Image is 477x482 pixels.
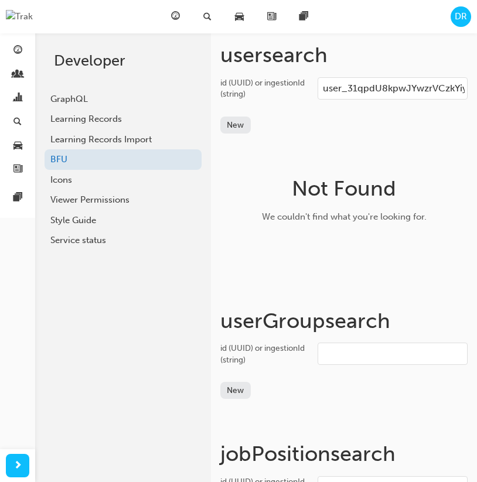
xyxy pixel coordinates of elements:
a: Icons [45,170,202,190]
a: Learning Records Import [45,129,202,150]
a: search-icon [194,5,226,29]
input: id (UUID) or ingestionId (string) [318,77,468,100]
div: Style Guide [50,214,196,227]
div: Learning Records [50,112,196,126]
span: pages-icon [13,193,22,203]
div: Icons [50,173,196,187]
span: next-icon [13,459,22,473]
div: We couldn't find what you're looking for. [225,210,463,224]
span: DR [455,10,467,23]
div: Service status [50,234,196,247]
h1: user search [220,42,468,68]
a: news-icon [258,5,290,29]
a: Viewer Permissions [45,190,202,210]
a: GraphQL [45,89,202,110]
span: search-icon [203,9,212,24]
span: guage-icon [171,9,180,24]
a: car-icon [226,5,258,29]
a: BFU [45,149,202,170]
span: guage-icon [13,46,22,56]
a: guage-icon [162,5,194,29]
span: car-icon [235,9,244,24]
button: DR [451,6,471,27]
h2: Developer [54,52,192,70]
img: Trak [6,10,33,23]
span: chart-icon [13,93,22,104]
h1: Not Found [225,176,463,201]
button: New [220,117,251,134]
div: id (UUID) or ingestionId (string) [220,77,308,100]
input: id (UUID) or ingestionId (string) [318,343,468,365]
div: GraphQL [50,93,196,106]
span: search-icon [13,117,22,128]
span: car-icon [13,141,22,151]
span: pages-icon [299,9,308,24]
div: Viewer Permissions [50,193,196,207]
a: Style Guide [45,210,202,231]
a: Learning Records [45,109,202,129]
div: id (UUID) or ingestionId (string) [220,343,308,365]
span: news-icon [13,165,22,175]
div: Learning Records Import [50,133,196,146]
a: Service status [45,230,202,251]
span: news-icon [267,9,276,24]
h1: userGroup search [220,308,468,334]
span: people-icon [13,70,22,80]
a: pages-icon [290,5,322,29]
button: New [220,382,251,399]
h1: jobPosition search [220,441,468,467]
